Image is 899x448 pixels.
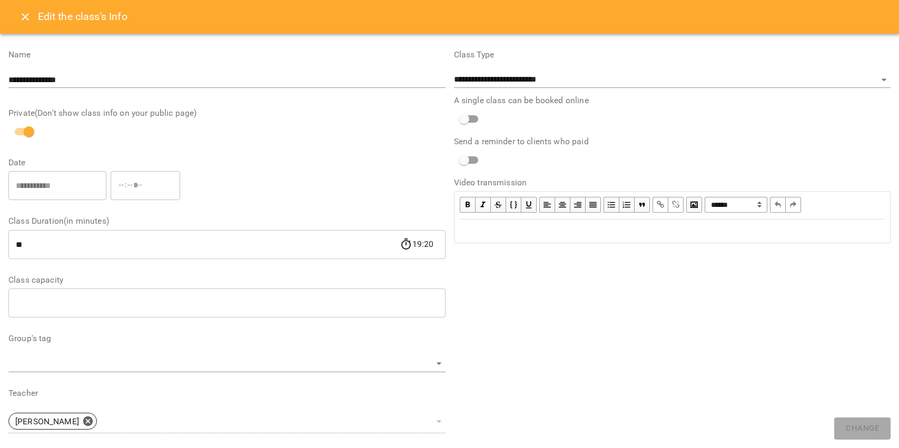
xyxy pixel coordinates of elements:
label: Video transmission [454,178,891,187]
label: Class Duration(in minutes) [8,217,446,225]
p: [PERSON_NAME] [15,415,79,428]
button: Align Right [570,197,586,213]
div: [PERSON_NAME] [8,413,97,430]
label: Date [8,158,446,167]
button: Close [13,4,38,29]
button: Underline [521,197,537,213]
button: Italic [476,197,491,213]
button: Blockquote [635,197,650,213]
label: Send a reminder to clients who paid [454,137,891,146]
button: Monospace [506,197,521,213]
button: Strikethrough [491,197,506,213]
select: Block type [705,197,767,213]
div: Edit text [455,220,890,242]
h6: Edit the class's Info [38,8,127,25]
button: Align Left [539,197,555,213]
label: Class Type [454,51,891,59]
button: Redo [786,197,801,213]
label: Class capacity [8,276,446,284]
button: Link [653,197,668,213]
div: [PERSON_NAME] [8,410,446,433]
label: A single class can be booked online [454,96,891,105]
button: Align Center [555,197,570,213]
label: Group's tag [8,334,446,343]
span: Normal [705,197,767,213]
label: Teacher [8,389,446,397]
button: Undo [770,197,786,213]
button: UL [604,197,619,213]
label: Name [8,51,446,59]
button: Align Justify [586,197,601,213]
button: OL [619,197,635,213]
label: Private(Don't show class info on your public page) [8,109,446,117]
button: Image [686,197,702,213]
button: Remove Link [668,197,684,213]
button: Bold [460,197,476,213]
